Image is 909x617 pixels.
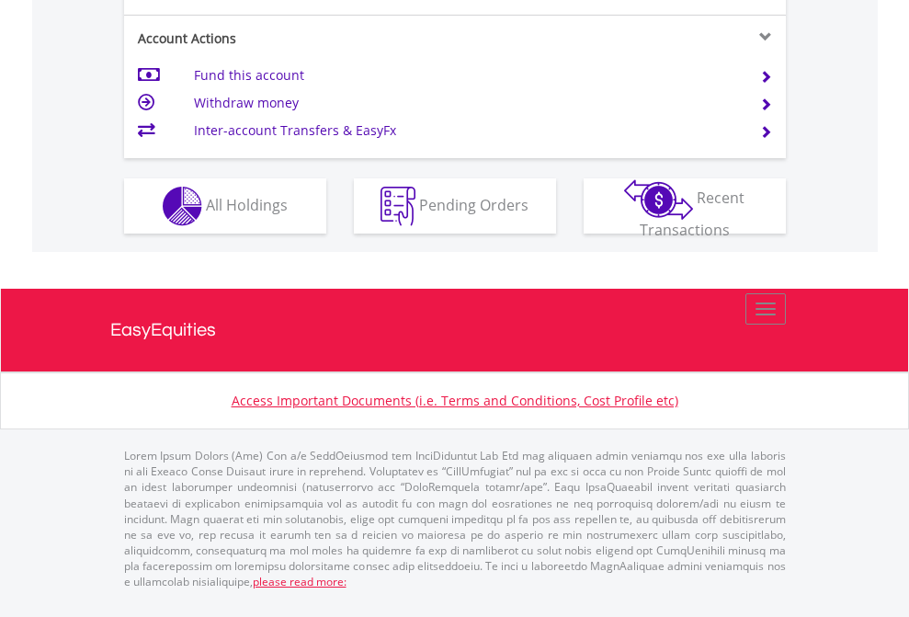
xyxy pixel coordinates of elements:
[232,392,678,409] a: Access Important Documents (i.e. Terms and Conditions, Cost Profile etc)
[419,194,528,214] span: Pending Orders
[206,194,288,214] span: All Holdings
[124,178,326,234] button: All Holdings
[163,187,202,226] img: holdings-wht.png
[194,89,737,117] td: Withdraw money
[194,117,737,144] td: Inter-account Transfers & EasyFx
[124,29,455,48] div: Account Actions
[584,178,786,234] button: Recent Transactions
[110,289,800,371] a: EasyEquities
[381,187,415,226] img: pending_instructions-wht.png
[624,179,693,220] img: transactions-zar-wht.png
[194,62,737,89] td: Fund this account
[354,178,556,234] button: Pending Orders
[124,448,786,589] p: Lorem Ipsum Dolors (Ame) Con a/e SeddOeiusmod tem InciDiduntut Lab Etd mag aliquaen admin veniamq...
[253,574,347,589] a: please read more:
